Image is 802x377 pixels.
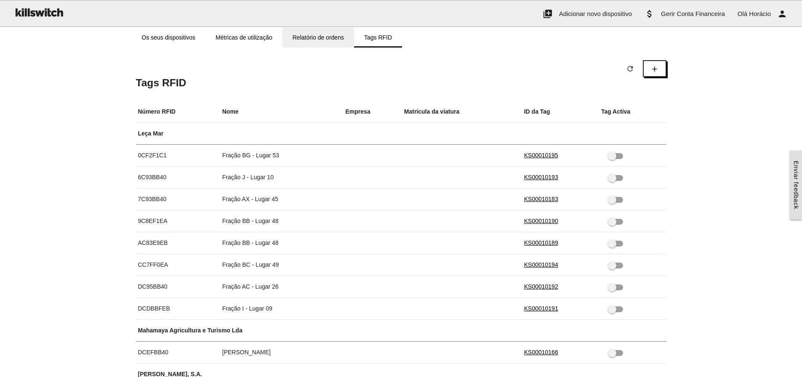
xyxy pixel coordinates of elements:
[626,61,634,76] i: refresh
[524,283,558,290] a: KS00010192
[738,10,747,17] span: Olá
[524,218,558,224] a: KS00010190
[344,101,402,123] th: Empresa
[136,254,220,276] td: CC7FF0EA
[661,10,725,17] span: Gerir Conta Financeira
[136,77,666,88] h5: Tags RFID
[749,10,771,17] span: Horácio
[136,276,220,297] td: DC95BB40
[205,27,282,48] a: Métricas de utilização
[136,232,220,254] td: AC83E9EB
[220,101,344,123] th: Nome
[522,101,599,123] th: ID da Tag
[136,144,220,166] td: 0CF2F1C1
[282,27,354,48] a: Relatório de ordens
[220,210,344,232] td: Fração BB - Lugar 48
[136,188,220,210] td: 7C93BB40
[543,0,553,27] i: add_to_photos
[524,349,558,356] a: KS00010166
[354,27,402,48] a: Tags RFID
[524,305,558,312] a: KS00010191
[136,122,666,144] td: Leça Mar
[524,239,558,246] a: KS00010189
[136,101,220,123] th: Número RFID
[402,101,522,123] th: Matrícula da viatura
[524,261,558,268] a: KS00010194
[220,144,344,166] td: Fração BG - Lugar 53
[524,196,558,202] a: KS00010183
[136,319,666,341] td: Mahamaya Agricultura e Turismo Lda
[220,276,344,297] td: Fração AC - Lugar 26
[13,0,65,24] img: ks-logo-black-160-b.png
[220,188,344,210] td: Fração AX - Lugar 45
[599,101,666,123] th: Tag Activa
[220,254,344,276] td: Fração BC - Lugar 49
[524,174,558,181] a: KS00010193
[220,166,344,188] td: Fração J - Lugar 10
[645,0,655,27] i: attach_money
[790,151,802,219] a: Enviar feedback
[619,61,641,76] button: refresh
[524,152,558,159] a: KS00010195
[132,27,206,48] a: Os seus dispositivos
[136,297,220,319] td: DCDBBFEB
[220,232,344,254] td: Fração BB - Lugar 48
[136,210,220,232] td: 9C8EF1EA
[643,60,666,77] button: add
[136,166,220,188] td: 6C93BB40
[777,0,787,27] i: person
[650,61,659,77] i: add
[559,10,632,17] span: Adicionar novo dispositivo
[220,341,344,363] td: [PERSON_NAME]
[220,297,344,319] td: Fração I - Lugar 09
[136,341,220,363] td: DCEFBB40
